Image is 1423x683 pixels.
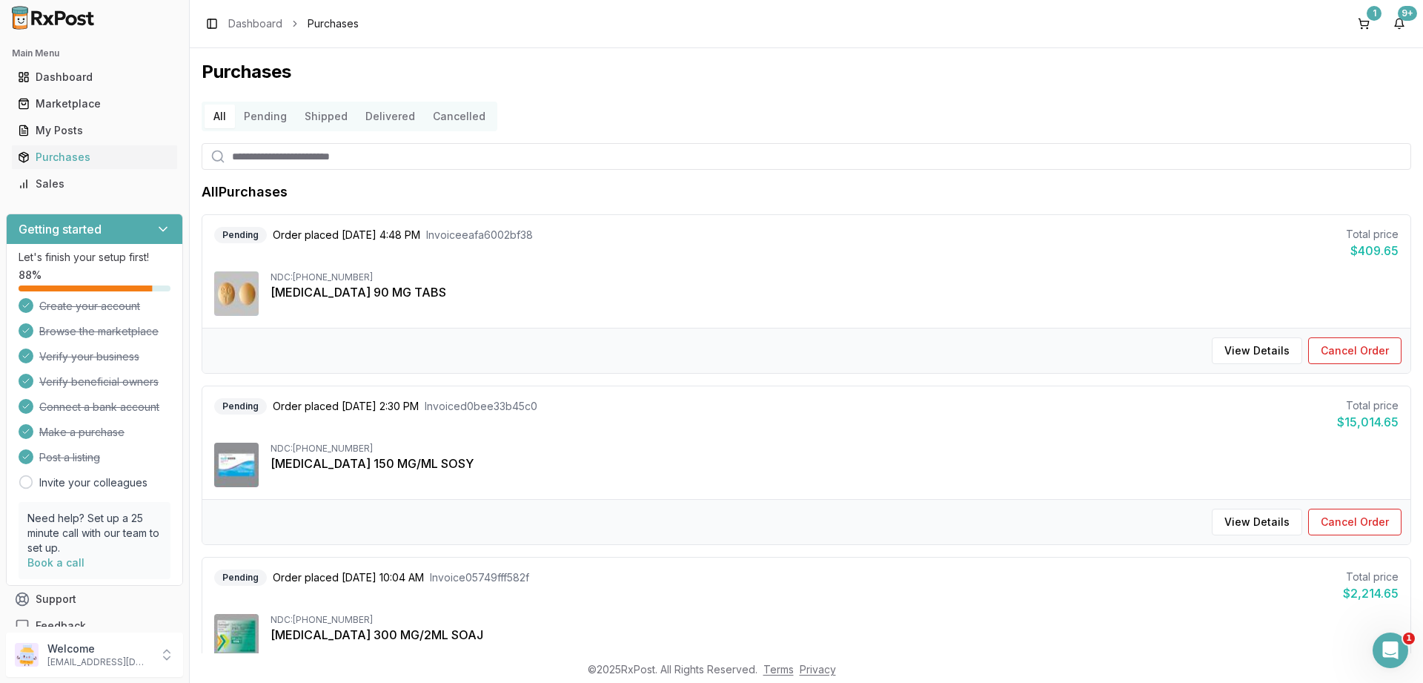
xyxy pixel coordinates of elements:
p: [EMAIL_ADDRESS][DOMAIN_NAME] [47,656,150,668]
div: Pending [214,227,267,243]
div: $15,014.65 [1337,413,1399,431]
div: NDC: [PHONE_NUMBER] [271,271,1399,283]
p: Let's finish your setup first! [19,250,170,265]
button: 9+ [1387,12,1411,36]
nav: breadcrumb [228,16,359,31]
button: Dashboard [6,65,183,89]
div: Dashboard [18,70,171,85]
a: Marketplace [12,90,177,117]
img: RxPost Logo [6,6,101,30]
div: My Posts [18,123,171,138]
span: Order placed [DATE] 4:48 PM [273,228,420,242]
div: Total price [1337,398,1399,413]
button: Delivered [356,105,424,128]
div: Total price [1346,227,1399,242]
div: NDC: [PHONE_NUMBER] [271,614,1399,626]
div: $409.65 [1346,242,1399,260]
button: Cancelled [424,105,494,128]
button: Marketplace [6,92,183,116]
span: Make a purchase [39,425,125,440]
span: 1 [1403,633,1415,644]
img: User avatar [15,643,39,667]
button: Support [6,586,183,613]
span: Verify your business [39,349,139,364]
div: Total price [1343,570,1399,584]
span: Create your account [39,299,140,314]
div: Marketplace [18,96,171,111]
a: My Posts [12,117,177,144]
span: Invoice eafa6002bf38 [426,228,533,242]
button: Shipped [296,105,356,128]
h1: Purchases [202,60,1411,84]
img: Dupixent 300 MG/2ML SOAJ [214,614,259,659]
button: Cancel Order [1308,509,1402,535]
button: Cancel Order [1308,337,1402,364]
span: Order placed [DATE] 10:04 AM [273,570,424,585]
iframe: Intercom live chat [1373,633,1408,668]
div: $2,214.65 [1343,584,1399,602]
span: Order placed [DATE] 2:30 PM [273,399,419,414]
span: Invoice d0bee33b45c0 [425,399,537,414]
span: Verify beneficial owners [39,375,159,389]
button: View Details [1212,337,1302,364]
span: Post a listing [39,450,100,465]
a: Privacy [800,663,836,676]
button: 1 [1352,12,1376,36]
span: Feedback [36,618,86,633]
a: Dashboard [228,16,282,31]
button: My Posts [6,119,183,142]
p: Need help? Set up a 25 minute call with our team to set up. [27,511,162,555]
div: Sales [18,176,171,191]
a: Dashboard [12,64,177,90]
a: Sales [12,171,177,197]
div: 9+ [1398,6,1417,21]
h1: All Purchases [202,182,288,202]
button: Feedback [6,613,183,639]
h3: Getting started [19,220,102,238]
div: NDC: [PHONE_NUMBER] [271,443,1399,455]
a: Invite your colleagues [39,475,147,490]
button: Purchases [6,145,183,169]
a: Purchases [12,144,177,171]
span: Browse the marketplace [39,324,159,339]
p: Welcome [47,641,150,656]
span: Invoice 05749fff582f [430,570,529,585]
span: Connect a bank account [39,400,159,415]
div: 1 [1367,6,1381,21]
span: 88 % [19,268,42,283]
img: Brilinta 90 MG TABS [214,271,259,316]
a: Book a call [27,556,84,569]
div: [MEDICAL_DATA] 90 MG TABS [271,283,1399,301]
button: Pending [235,105,296,128]
button: View Details [1212,509,1302,535]
h2: Main Menu [12,47,177,59]
div: Purchases [18,150,171,165]
div: Pending [214,570,267,586]
button: Sales [6,172,183,196]
span: Purchases [308,16,359,31]
div: [MEDICAL_DATA] 300 MG/2ML SOAJ [271,626,1399,644]
button: All [205,105,235,128]
a: Terms [763,663,794,676]
img: Skyrizi 150 MG/ML SOSY [214,443,259,487]
div: Pending [214,398,267,415]
div: [MEDICAL_DATA] 150 MG/ML SOSY [271,455,1399,472]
